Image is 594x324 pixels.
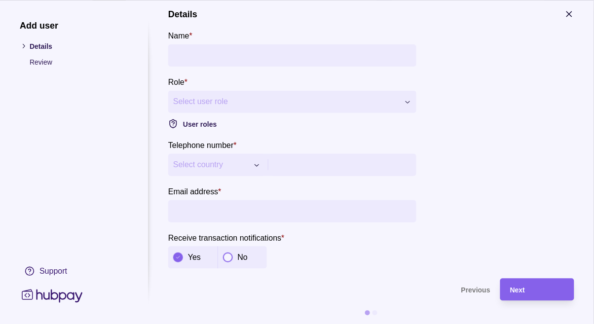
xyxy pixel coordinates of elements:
[510,286,525,294] span: Next
[20,260,128,281] a: Support
[173,200,411,222] input: Email address
[168,76,187,88] label: Role
[168,30,192,41] label: Name
[188,253,201,262] p: Yes
[20,20,128,31] h1: Add user
[30,56,128,67] p: Review
[168,9,197,20] h1: Details
[168,185,222,197] label: Email address
[500,278,574,300] button: Next
[183,120,217,128] span: User roles
[30,40,128,51] p: Details
[238,253,248,262] p: No
[168,232,285,244] label: Receive transaction notifications
[276,153,411,176] input: Telephone number
[168,139,237,151] label: Telephone number
[168,78,185,86] p: Role
[39,265,67,276] div: Support
[168,187,218,196] p: Email address
[168,141,234,149] p: Telephone number
[168,117,416,129] button: User roles
[173,44,411,66] input: Name
[168,234,281,242] p: Receive transaction notifications
[168,32,189,40] p: Name
[461,286,490,294] span: Previous
[168,278,490,300] button: Previous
